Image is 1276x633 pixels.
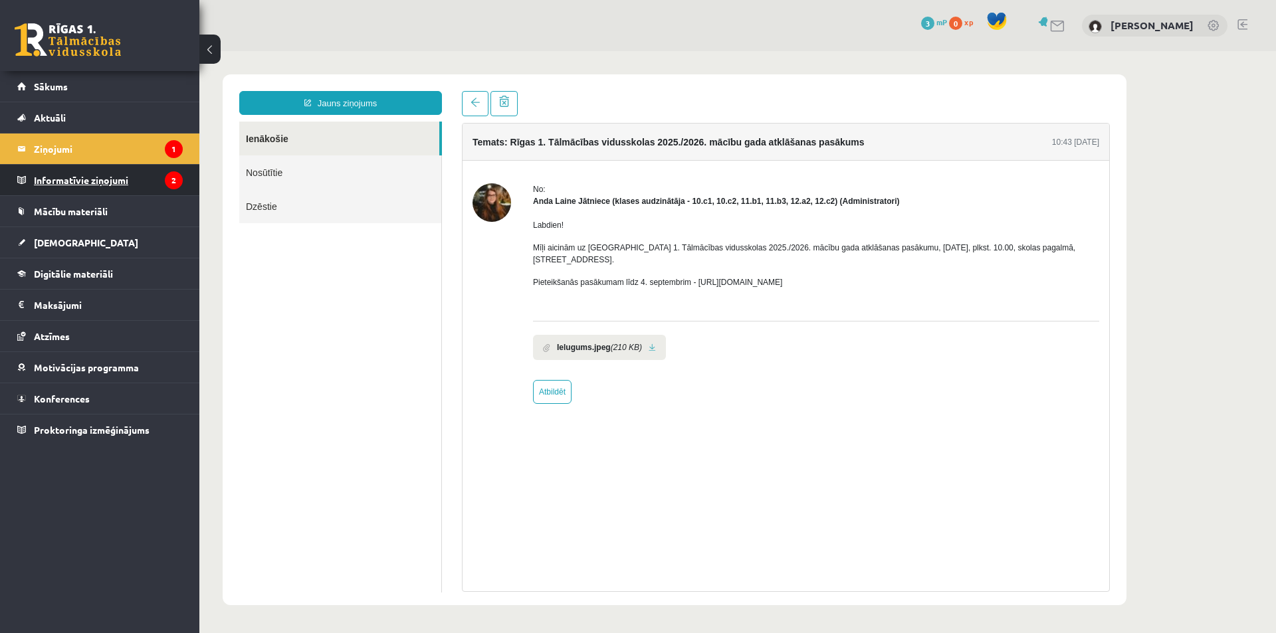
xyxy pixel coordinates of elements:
a: Aktuāli [17,102,183,133]
a: Atzīmes [17,321,183,351]
span: Mācību materiāli [34,205,108,217]
a: [DEMOGRAPHIC_DATA] [17,227,183,258]
a: Ienākošie [40,70,240,104]
b: Ielugums.jpeg [358,290,411,302]
span: Proktoringa izmēģinājums [34,424,150,436]
span: 3 [921,17,934,30]
img: Anda Laine Jātniece (klases audzinātāja - 10.c1, 10.c2, 11.b1, 11.b3, 12.a2, 12.c2) [273,132,312,171]
i: (210 KB) [411,290,443,302]
span: Aktuāli [34,112,66,124]
i: 2 [165,171,183,189]
span: xp [964,17,973,27]
a: Sākums [17,71,183,102]
span: Sākums [34,80,68,92]
span: [DEMOGRAPHIC_DATA] [34,236,138,248]
span: Atzīmes [34,330,70,342]
a: Rīgas 1. Tālmācības vidusskola [15,23,121,56]
span: 0 [949,17,962,30]
span: mP [936,17,947,27]
a: Motivācijas programma [17,352,183,383]
legend: Ziņojumi [34,134,183,164]
a: Nosūtītie [40,104,242,138]
div: No: [334,132,900,144]
span: Digitālie materiāli [34,268,113,280]
a: Maksājumi [17,290,183,320]
h4: Temats: Rīgas 1. Tālmācības vidusskolas 2025./2026. mācību gada atklāšanas pasākums [273,86,665,96]
p: Mīļi aicinām uz [GEOGRAPHIC_DATA] 1. Tālmācības vidusskolas 2025./2026. mācību gada atklāšanas pa... [334,191,900,215]
a: [PERSON_NAME] [1111,19,1194,32]
a: Digitālie materiāli [17,258,183,289]
div: 10:43 [DATE] [853,85,900,97]
strong: Anda Laine Jātniece (klases audzinātāja - 10.c1, 10.c2, 11.b1, 11.b3, 12.a2, 12.c2) (Administratori) [334,145,700,155]
a: Dzēstie [40,138,242,172]
p: Pieteikšanās pasākumam līdz 4. septembrim - [URL][DOMAIN_NAME] [334,225,900,237]
span: Motivācijas programma [34,361,139,373]
a: Informatīvie ziņojumi2 [17,165,183,195]
span: Konferences [34,393,90,405]
a: Proktoringa izmēģinājums [17,414,183,445]
a: 0 xp [949,17,980,27]
i: 1 [165,140,183,158]
img: Samanta Žigaļeva [1089,20,1102,33]
legend: Maksājumi [34,290,183,320]
a: 3 mP [921,17,947,27]
a: Jauns ziņojums [40,40,243,64]
a: Ziņojumi1 [17,134,183,164]
legend: Informatīvie ziņojumi [34,165,183,195]
a: Atbildēt [334,329,372,353]
a: Mācību materiāli [17,196,183,226]
a: Konferences [17,383,183,414]
p: Labdien! [334,168,900,180]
